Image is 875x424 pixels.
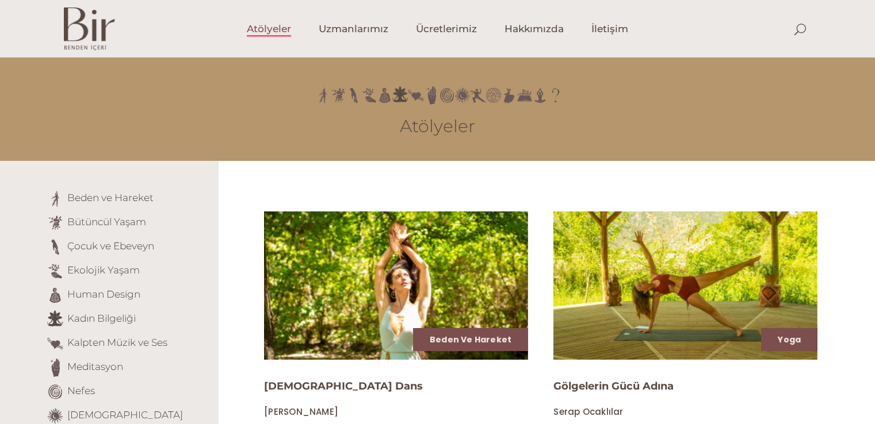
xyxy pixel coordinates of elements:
[67,288,140,300] a: Human Design
[319,22,388,36] span: Uzmanlarımız
[264,406,338,417] a: [PERSON_NAME]
[553,406,623,417] a: Serap Ocaklılar
[505,22,564,36] span: Hakkımızda
[264,380,423,392] a: [DEMOGRAPHIC_DATA] Dans
[67,264,140,276] a: Ekolojik Yaşam
[416,22,477,36] span: Ücretlerimiz
[553,380,674,392] a: Gölgelerin Gücü Adına
[67,192,154,203] a: Beden ve Hareket
[591,22,628,36] span: İletişim
[553,406,623,418] span: Serap Ocaklılar
[67,240,154,252] a: Çocuk ve Ebeveyn
[67,361,123,372] a: Meditasyon
[67,337,167,348] a: Kalpten Müzik ve Ses
[247,22,291,36] span: Atölyeler
[264,406,338,418] span: [PERSON_NAME]
[67,216,146,228] a: Bütüncül Yaşam
[67,313,136,324] a: Kadın Bilgeliği
[430,334,511,345] a: Beden ve Hareket
[778,334,801,345] a: Yoga
[67,385,95,396] a: Nefes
